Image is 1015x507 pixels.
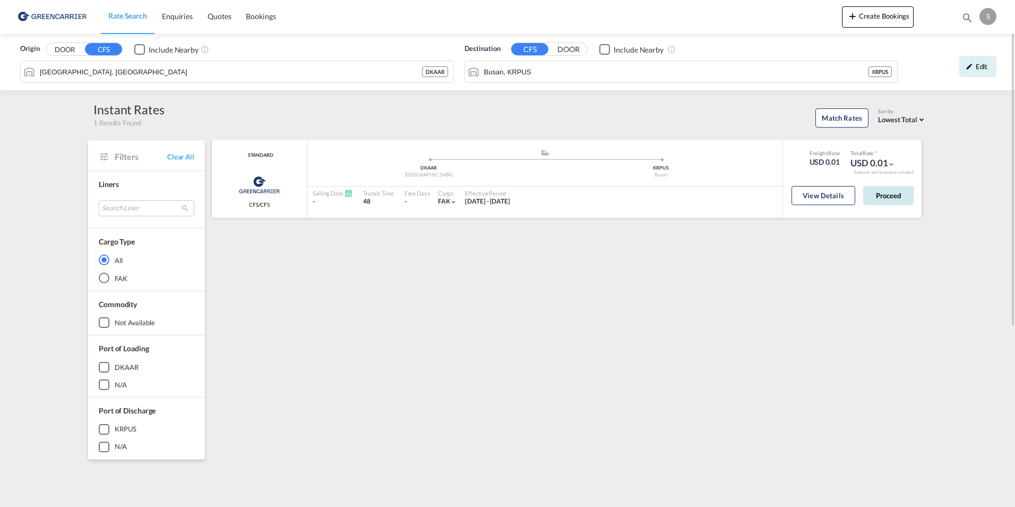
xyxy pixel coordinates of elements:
[313,165,545,172] div: DKAAR
[167,152,194,162] span: Clear All
[85,43,122,55] button: CFS
[868,66,892,77] div: KRPUS
[21,61,453,82] md-input-container: Aarhus, DKAAR
[115,380,127,390] div: N/A
[815,108,868,128] button: Match Rates
[465,61,898,82] md-input-container: Busan, KRPUS
[539,150,552,155] md-icon: assets/icons/custom/ship-fill.svg
[99,406,156,415] span: Port of Discharge
[201,45,209,54] md-icon: Unchecked: Ignores neighbouring ports when fetching rates.Checked : Includes neighbouring ports w...
[99,300,137,309] span: Commodity
[979,8,996,25] div: S
[465,197,510,206] div: 01 Aug 2025 - 31 Aug 2025
[545,165,778,172] div: KRPUS
[599,44,664,55] md-checkbox: Checkbox No Ink
[99,424,194,435] md-checkbox: KRPUS
[878,113,927,125] md-select: Select: Lowest Total
[465,197,510,205] span: [DATE] - [DATE]
[511,43,548,55] button: CFS
[842,6,914,28] button: icon-plus 400-fgCreate Bookings
[465,189,510,197] div: Effective Period
[422,66,448,77] div: DKAAR
[846,10,859,22] md-icon: icon-plus 400-fg
[438,197,450,205] span: FAK
[810,149,840,157] div: Freight Rate
[878,115,917,124] span: Lowest Total
[99,180,118,189] span: Liners
[115,442,127,451] div: N/A
[792,186,855,205] button: View Details
[313,189,352,197] div: Sailing Date
[450,198,457,206] md-icon: icon-chevron-down
[313,197,352,206] div: -
[810,157,840,167] div: USD 0.01
[873,150,876,156] span: Subject to Remarks
[438,189,458,197] div: Cargo
[40,64,422,80] input: Search by Port
[115,362,139,372] div: DKAAR
[878,108,927,115] div: Sort by
[93,118,141,128] span: 1 Results Found
[959,56,996,77] div: icon-pencilEdit
[134,44,199,55] md-checkbox: Checkbox No Ink
[850,149,895,157] div: Total Rate
[484,64,868,80] input: Search by Port
[99,236,135,247] div: Cargo Type
[115,151,167,163] span: Filters
[162,12,193,21] span: Enquiries
[108,11,147,20] span: Rate Search
[614,45,664,55] div: Include Nearby
[245,152,273,159] span: STANDARD
[313,172,545,179] div: [GEOGRAPHIC_DATA]
[863,186,914,205] button: Proceed
[236,172,283,198] img: Greencarrier Consolidators
[888,160,895,168] md-icon: icon-chevron-down
[966,63,973,70] md-icon: icon-pencil
[46,44,83,56] button: DOOR
[20,44,39,54] span: Origin
[363,189,394,197] div: Transit Time
[99,379,194,390] md-checkbox: N/A
[99,362,194,373] md-checkbox: DKAAR
[405,189,430,197] div: Free Days
[961,12,973,23] md-icon: icon-magnify
[93,101,165,118] div: Instant Rates
[99,344,149,353] span: Port of Loading
[465,44,501,54] span: Destination
[245,152,273,159] div: Contract / Rate Agreement / Tariff / Spot Pricing Reference Number: STANDARD
[961,12,973,28] div: icon-magnify
[363,197,394,206] div: 48
[99,255,194,265] md-radio-button: All
[249,201,270,208] span: CFS/CFS
[16,5,88,29] img: b0b18ec08afe11efb1d4932555f5f09d.png
[550,44,587,56] button: DOOR
[405,197,407,206] div: -
[99,273,194,283] md-radio-button: FAK
[846,170,922,175] div: Remark and Inclusion included
[208,12,231,21] span: Quotes
[345,189,352,197] md-icon: Schedules Available
[149,45,199,55] div: Include Nearby
[850,157,895,170] div: USD 0.01
[99,442,194,452] md-checkbox: N/A
[667,45,676,54] md-icon: Unchecked: Ignores neighbouring ports when fetching rates.Checked : Includes neighbouring ports w...
[115,424,136,434] div: KRPUS
[545,172,778,179] div: Busan
[115,318,155,327] div: not available
[246,12,276,21] span: Bookings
